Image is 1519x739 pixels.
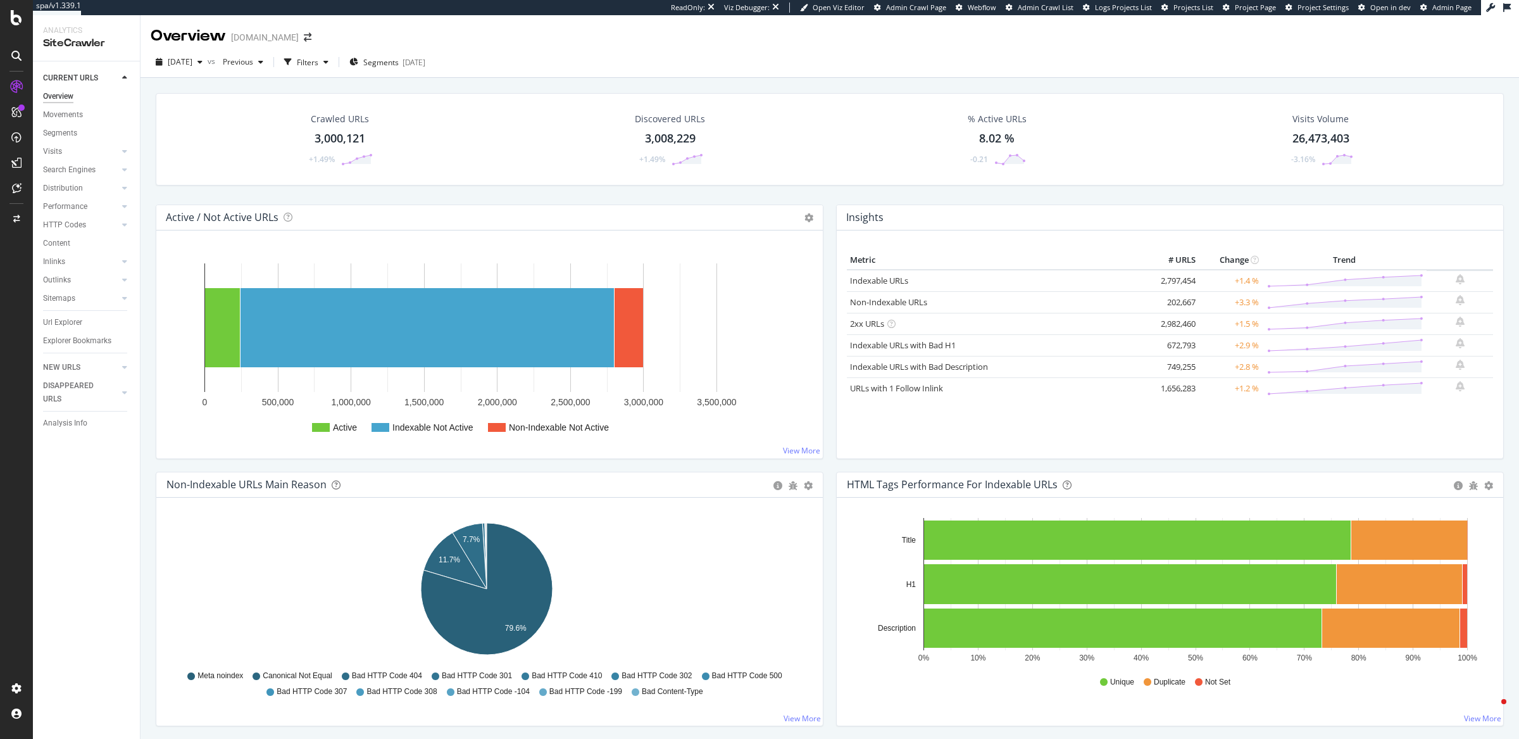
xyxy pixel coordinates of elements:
[43,182,118,195] a: Distribution
[979,130,1015,147] div: 8.02 %
[1458,654,1477,662] text: 100%
[847,251,1148,270] th: Metric
[43,379,118,406] a: DISAPPEARED URLS
[331,397,370,407] text: 1,000,000
[1018,3,1073,12] span: Admin Crawl List
[1242,654,1258,662] text: 60%
[277,686,347,697] span: Bad HTTP Code 307
[549,686,622,697] span: Bad HTTP Code -199
[1148,377,1199,399] td: 1,656,283
[218,56,253,67] span: Previous
[804,481,813,490] div: gear
[1292,113,1349,125] div: Visits Volume
[404,397,444,407] text: 1,500,000
[43,145,118,158] a: Visits
[363,57,399,68] span: Segments
[43,182,83,195] div: Distribution
[850,296,927,308] a: Non-Indexable URLs
[1079,654,1094,662] text: 30%
[43,36,130,51] div: SiteCrawler
[724,3,770,13] div: Viz Debugger:
[43,237,70,250] div: Content
[1134,654,1149,662] text: 40%
[878,624,916,633] text: Description
[1456,338,1465,348] div: bell-plus
[1456,381,1465,391] div: bell-plus
[635,113,705,125] div: Discovered URLs
[906,580,916,589] text: H1
[43,316,82,329] div: Url Explorer
[874,3,946,13] a: Admin Crawl Page
[968,3,996,12] span: Webflow
[352,671,422,681] span: Bad HTTP Code 404
[1199,334,1262,356] td: +2.9 %
[532,671,602,681] span: Bad HTTP Code 410
[43,274,71,287] div: Outlinks
[624,397,663,407] text: 3,000,000
[642,686,703,697] span: Bad Content-Type
[166,251,807,448] div: A chart.
[151,52,208,72] button: [DATE]
[43,200,118,213] a: Performance
[297,57,318,68] div: Filters
[309,154,335,165] div: +1.49%
[43,292,75,305] div: Sitemaps
[1148,356,1199,377] td: 749,255
[850,275,908,286] a: Indexable URLs
[1456,360,1465,370] div: bell-plus
[1358,3,1411,13] a: Open in dev
[231,31,299,44] div: [DOMAIN_NAME]
[1406,654,1421,662] text: 90%
[850,361,988,372] a: Indexable URLs with Bad Description
[197,671,243,681] span: Meta noindex
[1292,130,1349,147] div: 26,473,403
[671,3,705,13] div: ReadOnly:
[1148,334,1199,356] td: 672,793
[392,422,473,433] text: Indexable Not Active
[203,397,208,407] text: 0
[804,213,813,222] i: Options
[1454,481,1463,490] div: circle-info
[1188,654,1203,662] text: 50%
[315,130,365,147] div: 3,000,121
[1476,696,1506,726] iframe: Intercom live chat
[622,671,692,681] span: Bad HTTP Code 302
[166,518,807,665] div: A chart.
[304,33,311,42] div: arrow-right-arrow-left
[208,56,218,66] span: vs
[43,255,118,268] a: Inlinks
[279,52,334,72] button: Filters
[712,671,782,681] span: Bad HTTP Code 500
[1285,3,1349,13] a: Project Settings
[1095,3,1152,12] span: Logs Projects List
[168,56,192,67] span: 2025 Oct. 3rd
[439,555,460,564] text: 11.7%
[1223,3,1276,13] a: Project Page
[784,713,821,724] a: View More
[43,108,131,122] a: Movements
[43,292,118,305] a: Sitemaps
[847,518,1487,665] div: A chart.
[151,25,226,47] div: Overview
[1148,251,1199,270] th: # URLS
[166,478,327,491] div: Non-Indexable URLs Main Reason
[1199,313,1262,334] td: +1.5 %
[1199,356,1262,377] td: +2.8 %
[886,3,946,12] span: Admin Crawl Page
[1351,654,1366,662] text: 80%
[773,481,782,490] div: circle-info
[1464,713,1501,724] a: View More
[262,397,294,407] text: 500,000
[1154,677,1185,688] span: Duplicate
[850,382,943,394] a: URLs with 1 Follow Inlink
[1110,677,1134,688] span: Unique
[43,72,118,85] a: CURRENT URLS
[1456,317,1465,327] div: bell-plus
[1148,291,1199,313] td: 202,667
[1006,3,1073,13] a: Admin Crawl List
[1262,251,1427,270] th: Trend
[43,334,131,348] a: Explorer Bookmarks
[403,57,425,68] div: [DATE]
[783,445,820,456] a: View More
[263,671,332,681] span: Canonical Not Equal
